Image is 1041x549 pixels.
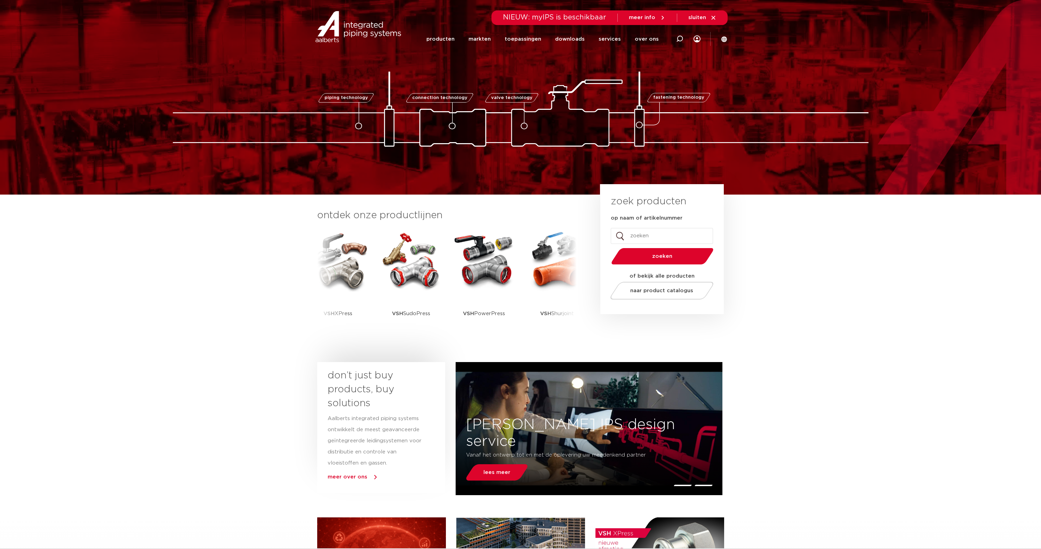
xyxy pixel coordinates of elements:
[688,15,706,20] span: sluiten
[688,15,716,21] a: sluiten
[463,311,474,316] strong: VSH
[608,247,716,265] button: zoeken
[629,254,696,259] span: zoeken
[555,26,585,52] a: downloads
[380,229,442,335] a: VSHSudoPress
[611,195,686,208] h3: zoek producten
[307,229,369,335] a: VSHXPress
[635,26,659,52] a: over ons
[630,288,693,293] span: naar product catalogus
[426,26,659,52] nav: Menu
[491,96,532,100] span: valve technology
[328,413,422,469] p: Aalberts integrated piping systems ontwikkelt de meest geavanceerde geïntegreerde leidingsystemen...
[629,15,666,21] a: meer info
[392,292,430,335] p: SudoPress
[323,292,352,335] p: XPress
[328,369,422,410] h3: don’t just buy products, buy solutions
[463,292,505,335] p: PowerPress
[526,229,588,335] a: VSHShurjoint
[611,228,713,244] input: zoeken
[673,485,692,486] li: Page dot 1
[412,96,467,100] span: connection technology
[426,26,455,52] a: producten
[611,215,682,222] label: op naam of artikelnummer
[599,26,621,52] a: services
[469,26,491,52] a: markten
[453,229,515,335] a: VSHPowerPress
[392,311,403,316] strong: VSH
[540,292,574,335] p: Shurjoint
[466,450,670,461] p: Vanaf het ontwerp tot en met de oplevering uw meedenkend partner
[328,474,367,480] a: meer over ons
[317,208,577,222] h3: ontdek onze productlijnen
[653,96,704,100] span: fastening technology
[483,470,510,475] span: lees meer
[630,273,695,279] strong: of bekijk alle producten
[629,15,655,20] span: meer info
[505,26,541,52] a: toepassingen
[503,14,606,21] span: NIEUW: myIPS is beschikbaar
[464,464,530,481] a: lees meer
[323,311,335,316] strong: VSH
[456,416,722,450] h3: [PERSON_NAME] IPS design service
[325,96,368,100] span: piping technology
[694,485,713,486] li: Page dot 2
[540,311,551,316] strong: VSH
[608,282,715,300] a: naar product catalogus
